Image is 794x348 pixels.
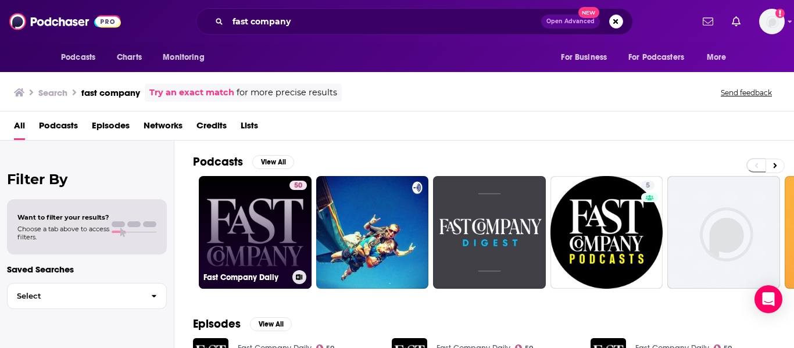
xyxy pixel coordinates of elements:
[754,285,782,313] div: Open Intercom Messenger
[193,155,243,169] h2: Podcasts
[9,10,121,33] img: Podchaser - Follow, Share and Rate Podcasts
[7,171,167,188] h2: Filter By
[17,213,109,221] span: Want to filter your results?
[775,9,785,18] svg: Add a profile image
[546,19,595,24] span: Open Advanced
[237,86,337,99] span: for more precise results
[759,9,785,34] img: User Profile
[17,225,109,241] span: Choose a tab above to access filters.
[155,46,219,69] button: open menu
[14,116,25,140] a: All
[203,272,288,282] h3: Fast Company Daily
[252,155,294,169] button: View All
[117,49,142,66] span: Charts
[149,86,234,99] a: Try an exact match
[759,9,785,34] span: Logged in as ABolliger
[628,49,684,66] span: For Podcasters
[53,46,110,69] button: open menu
[699,46,741,69] button: open menu
[196,8,633,35] div: Search podcasts, credits, & more...
[759,9,785,34] button: Show profile menu
[578,7,599,18] span: New
[553,46,621,69] button: open menu
[38,87,67,98] h3: Search
[109,46,149,69] a: Charts
[646,180,650,192] span: 5
[228,12,541,31] input: Search podcasts, credits, & more...
[196,116,227,140] a: Credits
[39,116,78,140] a: Podcasts
[541,15,600,28] button: Open AdvancedNew
[92,116,130,140] a: Episodes
[7,264,167,275] p: Saved Searches
[727,12,745,31] a: Show notifications dropdown
[193,317,241,331] h2: Episodes
[289,181,307,190] a: 50
[8,292,142,300] span: Select
[621,46,701,69] button: open menu
[698,12,718,31] a: Show notifications dropdown
[193,317,292,331] a: EpisodesView All
[561,49,607,66] span: For Business
[81,87,140,98] h3: fast company
[707,49,727,66] span: More
[641,181,654,190] a: 5
[199,176,312,289] a: 50Fast Company Daily
[294,180,302,192] span: 50
[144,116,183,140] a: Networks
[193,155,294,169] a: PodcastsView All
[61,49,95,66] span: Podcasts
[250,317,292,331] button: View All
[550,176,663,289] a: 5
[7,283,167,309] button: Select
[241,116,258,140] a: Lists
[163,49,204,66] span: Monitoring
[717,88,775,98] button: Send feedback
